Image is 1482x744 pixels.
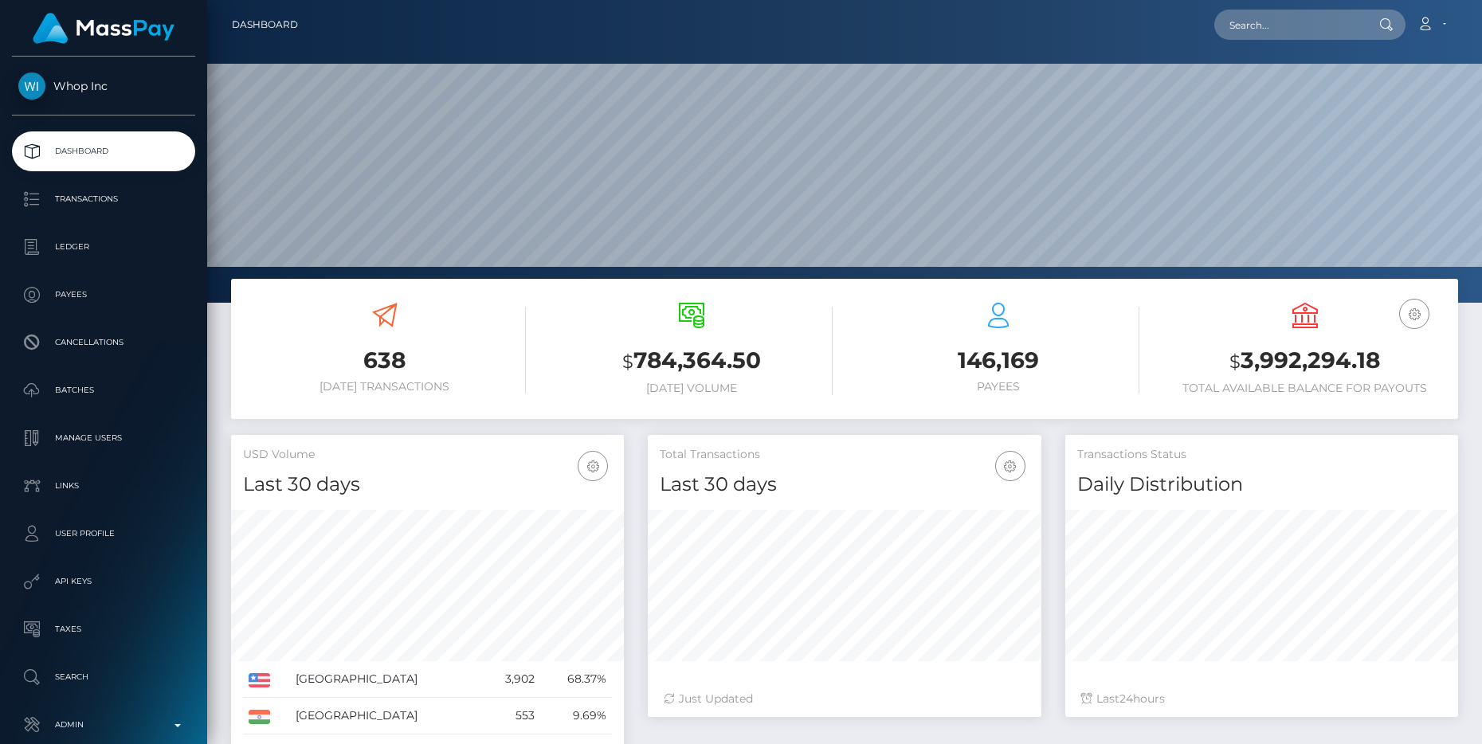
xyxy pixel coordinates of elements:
a: Transactions [12,179,195,219]
h3: 784,364.50 [550,345,833,378]
h6: [DATE] Volume [550,382,833,395]
h4: Last 30 days [660,471,1029,499]
p: Ledger [18,235,189,259]
a: User Profile [12,514,195,554]
a: API Keys [12,562,195,601]
h6: [DATE] Transactions [243,380,526,394]
p: Taxes [18,617,189,641]
div: Just Updated [664,691,1025,707]
span: Whop Inc [12,79,195,93]
h3: 146,169 [857,345,1139,376]
h3: 638 [243,345,526,376]
p: Search [18,665,189,689]
h4: Daily Distribution [1077,471,1446,499]
small: $ [1229,350,1241,373]
h5: Transactions Status [1077,447,1446,463]
h5: USD Volume [243,447,612,463]
h6: Payees [857,380,1139,394]
p: API Keys [18,570,189,593]
td: 553 [481,698,539,734]
h6: Total Available Balance for Payouts [1163,382,1446,395]
img: MassPay Logo [33,13,174,44]
a: Dashboard [12,131,195,171]
p: Payees [18,283,189,307]
p: Links [18,474,189,498]
span: 24 [1119,691,1133,706]
h3: 3,992,294.18 [1163,345,1446,378]
td: 68.37% [540,661,613,698]
a: Cancellations [12,323,195,362]
a: Links [12,466,195,506]
p: User Profile [18,522,189,546]
img: US.png [249,673,270,687]
p: Manage Users [18,426,189,450]
small: $ [622,350,633,373]
a: Ledger [12,227,195,267]
a: Taxes [12,609,195,649]
a: Payees [12,275,195,315]
a: Batches [12,370,195,410]
p: Dashboard [18,139,189,163]
h5: Total Transactions [660,447,1029,463]
input: Search... [1214,10,1364,40]
p: Batches [18,378,189,402]
p: Cancellations [18,331,189,354]
td: 3,902 [481,661,539,698]
a: Manage Users [12,418,195,458]
p: Admin [18,713,189,737]
img: IN.png [249,710,270,724]
h4: Last 30 days [243,471,612,499]
td: [GEOGRAPHIC_DATA] [290,661,481,698]
div: Last hours [1081,691,1442,707]
a: Search [12,657,195,697]
td: 9.69% [540,698,613,734]
a: Dashboard [232,8,298,41]
p: Transactions [18,187,189,211]
td: [GEOGRAPHIC_DATA] [290,698,481,734]
img: Whop Inc [18,72,45,100]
